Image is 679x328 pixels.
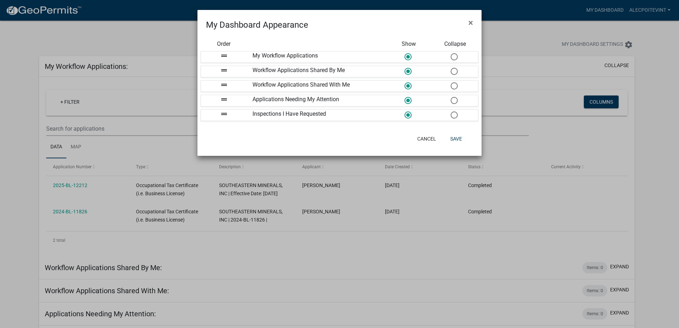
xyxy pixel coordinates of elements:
[247,81,386,92] div: Workflow Applications Shared With Me
[468,18,473,28] span: ×
[445,132,468,145] button: Save
[201,40,247,48] div: Order
[247,95,386,106] div: Applications Needing My Attention
[206,18,308,31] h4: My Dashboard Appearance
[220,95,228,104] i: drag_handle
[386,40,432,48] div: Show
[412,132,442,145] button: Cancel
[220,51,228,60] i: drag_handle
[220,66,228,75] i: drag_handle
[432,40,478,48] div: Collapse
[463,13,479,33] button: Close
[220,81,228,89] i: drag_handle
[247,110,386,121] div: Inspections I Have Requested
[247,66,386,77] div: Workflow Applications Shared By Me
[247,51,386,62] div: My Workflow Applications
[220,110,228,118] i: drag_handle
